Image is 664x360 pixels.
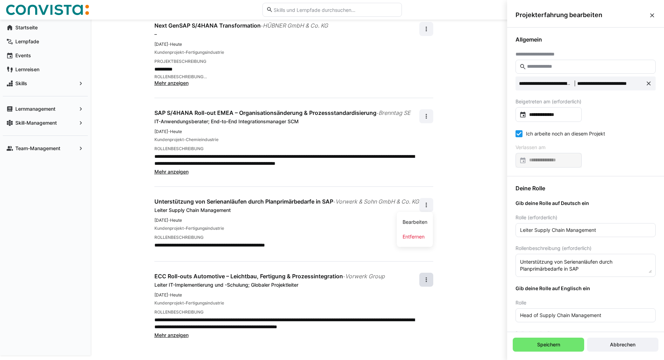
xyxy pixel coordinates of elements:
span: [DATE] [154,218,168,223]
span: [DATE] [154,42,168,47]
span: Abbrechen [609,341,636,348]
span: Gib deine Rolle auf Deutsch ein [516,200,656,206]
span: Fertigungsindustrie [186,50,224,55]
span: Vorwerk Group [345,273,385,280]
eds-checkbox: Ich arbeite noch an diesem Projekt [516,130,605,137]
span: Heute [170,292,182,297]
div: Entfernen [403,233,427,240]
span: Rolle (erforderlich) [516,215,557,220]
span: [DATE] [154,292,168,297]
span: Heute [170,129,182,134]
span: Mehr anzeigen [154,332,189,338]
input: Gib deine Rolle ein [519,227,652,233]
input: Gib deine Rolle ein [519,312,652,318]
span: Kundenprojekt [154,50,184,55]
div: ROLLENBESCHREIBUNG [154,235,419,240]
span: Chemieindustrie [186,137,219,142]
span: - [184,49,186,56]
span: Verlassen am [516,145,545,150]
span: - [184,225,186,232]
span: - [343,273,345,279]
div: Leiter IT-Implementierung und -Schulung; Globaler Projektleiter [154,281,419,288]
span: Brenntag SE [379,109,411,116]
span: Mehr anzeigen [154,169,189,175]
span: Rolle [516,300,526,306]
span: Fertigungsindustrie [186,300,224,306]
span: [DATE] [154,129,168,134]
input: Skills und Lernpfade durchsuchen… [273,7,398,13]
span: Vorwerk & Sohn GmbH & Co. KG [335,198,419,205]
span: - [168,217,170,223]
span: Heute [170,218,182,223]
span: HÜBNER GmbH & Co. KG [263,22,328,29]
div: ROLLENBESCHREIBUNG [154,309,419,315]
span: Rollenbeschreibung (erforderlich) [516,245,592,251]
div: Leiter Supply Chain Management [154,207,419,214]
span: Unterstützung von Serienanläufen durch Planprimärbedarfe in SAP [154,198,333,205]
div: ROLLENBESCHREIBUNG [154,74,419,80]
div: IT-Anwendungsberater; End-to-End Integrationsmanager SCM [154,118,419,125]
span: Deine Rolle [516,185,656,192]
span: Mehr anzeigen [154,80,189,86]
div: Bearbeiten [403,219,427,226]
span: SAP S/4HANA Roll-out EMEA – Organisationsänderung & Prozessstandardisierung [154,109,376,116]
span: - [333,199,335,205]
span: Rollenbeschreibung [516,331,560,336]
div: PROJEKTBESCHREIBUNG [154,59,419,64]
span: Next GenSAP S/4HANA Transformation [154,22,261,29]
span: Allgemein [516,36,656,43]
span: Speichern [536,341,561,348]
div: – [154,31,419,38]
span: Beigetreten am (erforderlich) [516,99,581,104]
span: Fertigungsindustrie [186,226,224,231]
span: - [184,300,186,307]
span: Kundenprojekt [154,226,184,231]
button: Abbrechen [587,338,658,352]
span: - [376,110,379,116]
span: - [184,136,186,143]
div: ROLLENBESCHREIBUNG [154,146,419,152]
span: Projekterfahrung bearbeiten [516,11,649,19]
span: - [168,41,170,47]
button: Speichern [513,338,584,352]
div: | [519,80,634,87]
span: ECC Roll-outs Automotive – Leichtbau, Fertigung & Prozessintegration [154,273,343,280]
span: Gib deine Rolle auf Englisch ein [516,285,656,292]
span: Kundenprojekt [154,300,184,306]
span: - [168,292,170,297]
span: - [261,23,263,29]
span: Kundenprojekt [154,137,184,142]
span: - [168,128,170,134]
span: Heute [170,42,182,47]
